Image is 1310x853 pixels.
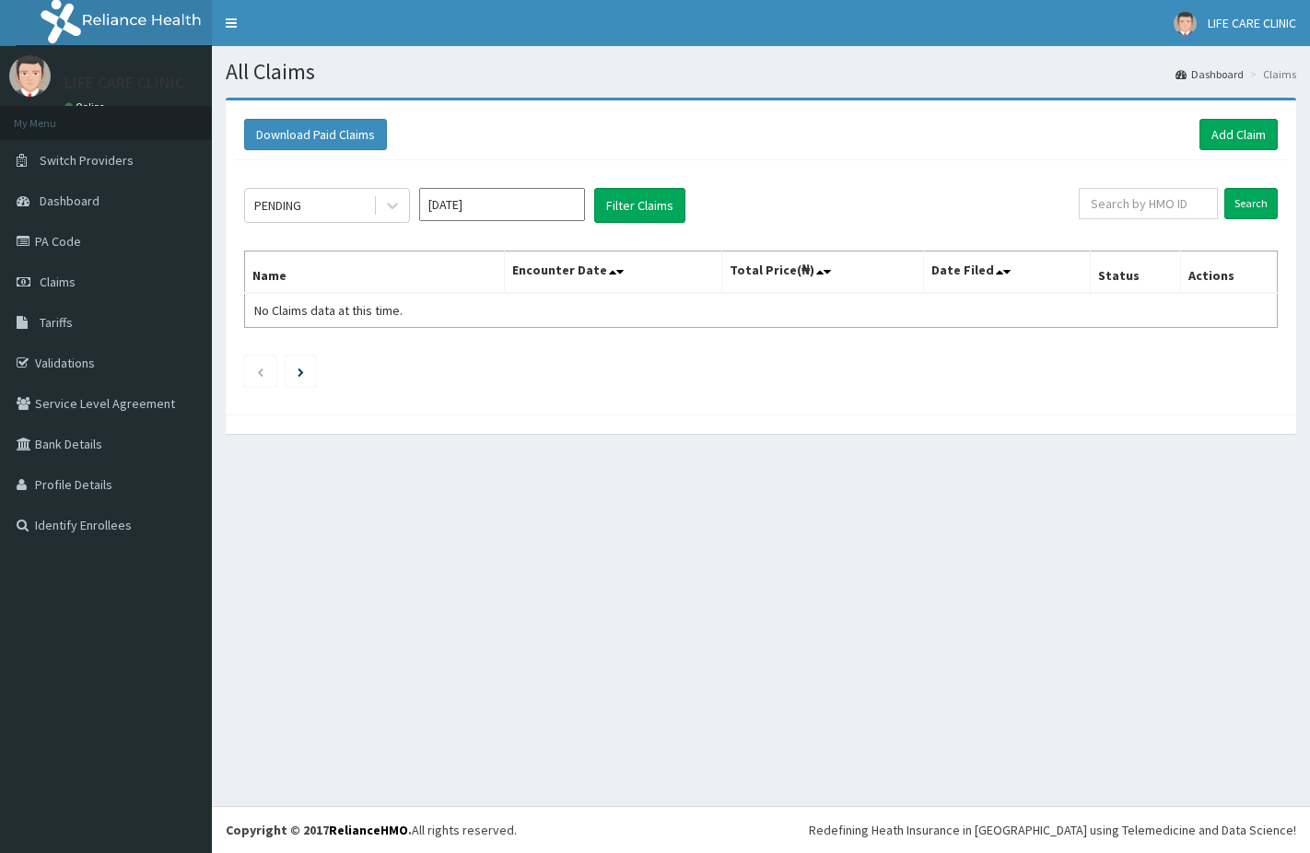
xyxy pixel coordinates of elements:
span: Tariffs [40,314,73,331]
th: Total Price(₦) [722,251,924,294]
th: Encounter Date [505,251,722,294]
span: Switch Providers [40,152,134,169]
th: Date Filed [924,251,1091,294]
span: LIFE CARE CLINIC [1208,15,1296,31]
a: Online [64,100,109,113]
input: Search by HMO ID [1079,188,1218,219]
span: No Claims data at this time. [254,302,403,319]
span: Claims [40,274,76,290]
a: RelianceHMO [329,822,408,838]
img: User Image [1174,12,1197,35]
th: Name [245,251,505,294]
button: Download Paid Claims [244,119,387,150]
div: PENDING [254,196,301,215]
th: Actions [1180,251,1277,294]
button: Filter Claims [594,188,685,223]
div: Redefining Heath Insurance in [GEOGRAPHIC_DATA] using Telemedicine and Data Science! [809,821,1296,839]
img: User Image [9,55,51,97]
th: Status [1091,251,1181,294]
a: Dashboard [1175,66,1244,82]
span: Dashboard [40,193,99,209]
input: Search [1224,188,1278,219]
li: Claims [1246,66,1296,82]
a: Previous page [256,363,264,380]
a: Add Claim [1199,119,1278,150]
strong: Copyright © 2017 . [226,822,412,838]
h1: All Claims [226,60,1296,84]
p: LIFE CARE CLINIC [64,75,184,91]
footer: All rights reserved. [212,806,1310,853]
a: Next page [298,363,304,380]
input: Select Month and Year [419,188,585,221]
